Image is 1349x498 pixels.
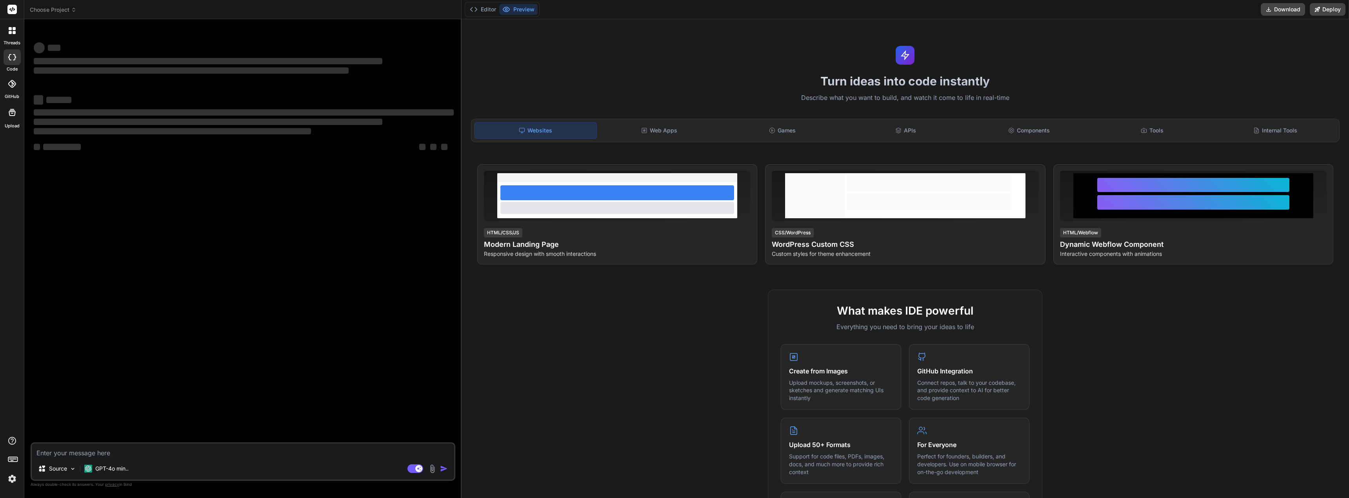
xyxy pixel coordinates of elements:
img: settings [5,472,19,485]
p: Connect repos, talk to your codebase, and provide context to AI for better code generation [917,379,1021,402]
p: Upload mockups, screenshots, or sketches and generate matching UIs instantly [789,379,893,402]
button: Editor [467,4,499,15]
div: HTML/CSS/JS [484,228,522,237]
label: GitHub [5,93,19,100]
h4: WordPress Custom CSS [772,239,1038,250]
h2: What makes IDE powerful [781,302,1029,319]
p: Everything you need to bring your ideas to life [781,322,1029,331]
p: Perfect for founders, builders, and developers. Use on mobile browser for on-the-go development [917,453,1021,476]
img: icon [440,465,448,473]
span: ‌ [430,144,436,150]
button: Preview [499,4,538,15]
div: Web Apps [598,122,720,139]
h4: Upload 50+ Formats [789,440,893,449]
h4: For Everyone [917,440,1021,449]
label: code [7,66,18,72]
h1: Turn ideas into code instantly [466,74,1344,88]
h4: Create from Images [789,366,893,376]
button: Download [1261,3,1305,16]
span: ‌ [43,144,81,150]
div: APIs [845,122,966,139]
span: ‌ [34,109,454,116]
p: Interactive components with animations [1060,250,1327,258]
span: ‌ [34,144,40,150]
div: CSS/WordPress [772,228,814,237]
p: Describe what you want to build, and watch it come to life in real-time [466,93,1344,103]
div: Tools [1091,122,1213,139]
p: GPT-4o min.. [95,465,129,473]
div: Components [968,122,1089,139]
img: Pick Models [69,465,76,472]
p: Support for code files, PDFs, images, docs, and much more to provide rich context [789,453,893,476]
span: Choose Project [30,6,76,14]
p: Always double-check its answers. Your in Bind [31,481,455,488]
span: ‌ [419,144,425,150]
div: Websites [475,122,597,139]
span: ‌ [34,58,382,64]
span: privacy [105,482,119,487]
span: ‌ [34,42,45,53]
h4: Dynamic Webflow Component [1060,239,1327,250]
div: Games [722,122,843,139]
span: ‌ [34,67,349,74]
button: Deploy [1310,3,1345,16]
h4: Modern Landing Page [484,239,751,250]
span: ‌ [46,97,71,103]
span: ‌ [34,119,382,125]
div: Internal Tools [1214,122,1336,139]
div: HTML/Webflow [1060,228,1101,237]
img: attachment [428,464,437,473]
label: Upload [5,123,20,129]
span: ‌ [441,144,447,150]
span: ‌ [48,45,60,51]
span: ‌ [34,128,311,134]
p: Source [49,465,67,473]
span: ‌ [34,95,43,105]
label: threads [4,40,20,46]
p: Responsive design with smooth interactions [484,250,751,258]
p: Custom styles for theme enhancement [772,250,1038,258]
img: GPT-4o mini [84,465,92,473]
h4: GitHub Integration [917,366,1021,376]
